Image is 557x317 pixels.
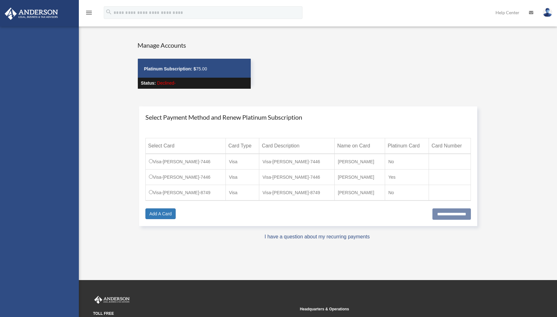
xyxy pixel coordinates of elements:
strong: Platinum Subscription: $ [144,66,196,71]
th: Card Number [429,138,471,154]
small: Headquarters & Operations [300,306,502,313]
td: Visa [226,185,259,201]
td: No [385,154,429,170]
img: User Pic [543,8,552,17]
td: Visa-[PERSON_NAME]-7446 [145,170,226,185]
th: Platinum Card [385,138,429,154]
td: Visa [226,154,259,170]
i: search [105,9,112,15]
img: Anderson Advisors Platinum Portal [3,8,60,20]
td: Visa [226,170,259,185]
p: 75.00 [144,65,244,73]
td: Visa-[PERSON_NAME]-7446 [259,170,335,185]
a: menu [85,11,93,16]
i: menu [85,9,93,16]
td: Visa-[PERSON_NAME]-7446 [259,154,335,170]
h4: Manage Accounts [138,41,251,50]
td: Visa-[PERSON_NAME]-8749 [259,185,335,201]
a: I have a question about my recurring payments [265,234,370,239]
span: Declined- [157,81,176,86]
h4: Select Payment Method and Renew Platinum Subscription [145,113,471,122]
th: Card Type [226,138,259,154]
td: [PERSON_NAME] [335,185,385,201]
th: Select Card [145,138,226,154]
td: Visa-[PERSON_NAME]-8749 [145,185,226,201]
td: [PERSON_NAME] [335,170,385,185]
strong: Status: [141,81,156,86]
td: [PERSON_NAME] [335,154,385,170]
th: Card Description [259,138,335,154]
th: Name on Card [335,138,385,154]
td: Visa-[PERSON_NAME]-7446 [145,154,226,170]
small: TOLL FREE [93,310,296,317]
td: Yes [385,170,429,185]
td: No [385,185,429,201]
img: Anderson Advisors Platinum Portal [93,296,131,304]
a: Add A Card [145,208,176,219]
